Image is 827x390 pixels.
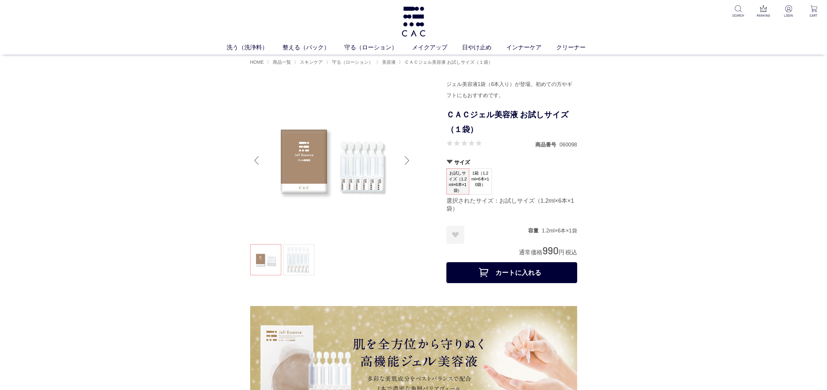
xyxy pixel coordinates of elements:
div: Previous slide [250,147,263,174]
div: ジェル美容液1袋（6本入り）が登場。初めての方やギフトにもおすすめです。 [446,79,577,101]
a: クリーナー [556,43,600,52]
a: CART [806,5,822,18]
a: スキンケア [299,59,323,65]
img: logo [400,7,427,37]
a: 洗う（洗浄料） [227,43,283,52]
span: 円 [559,249,564,256]
a: 整える（パック） [283,43,344,52]
span: スキンケア [300,59,323,65]
a: ＣＡＣジェル美容液 お試しサイズ（１袋） [403,59,493,65]
span: ＣＡＣジェル美容液 お試しサイズ（１袋） [405,59,493,65]
span: 美容液 [382,59,396,65]
button: カートに入れる [446,262,577,283]
a: SEARCH [730,5,746,18]
span: 守る（ローション） [332,59,373,65]
img: ＣＡＣジェル美容液 お試しサイズ（１袋） お試しサイズ（1.2ml×6本×1袋） [250,79,414,242]
span: 商品一覧 [273,59,291,65]
dt: 容量 [528,227,542,234]
span: 通常価格 [519,249,543,256]
li: 〉 [267,59,293,65]
h2: サイズ [446,159,577,166]
a: HOME [250,59,264,65]
a: 守る（ローション） [331,59,373,65]
p: LOGIN [781,13,797,18]
li: 〉 [326,59,375,65]
div: 選択されたサイズ：お試しサイズ（1.2ml×6本×1袋） [446,197,577,213]
span: お試しサイズ（1.2ml×6本×1袋） [447,169,469,195]
li: 〉 [294,59,324,65]
a: メイクアップ [412,43,462,52]
a: 日やけ止め [462,43,506,52]
p: RANKING [755,13,771,18]
dt: 商品番号 [535,141,560,148]
a: お気に入りに登録する [446,226,464,244]
span: 990 [543,244,559,256]
span: 税込 [565,249,577,256]
li: 〉 [399,59,494,65]
div: Next slide [401,147,414,174]
a: 商品一覧 [271,59,291,65]
a: LOGIN [781,5,797,18]
li: 〉 [376,59,397,65]
a: RANKING [755,5,771,18]
a: インナーケア [506,43,556,52]
h1: ＣＡＣジェル美容液 お試しサイズ（１袋） [446,108,577,137]
a: 守る（ローション） [344,43,412,52]
span: 1箱（1.2ml×6本×10袋） [469,169,491,189]
a: 美容液 [381,59,396,65]
p: SEARCH [730,13,746,18]
dd: 1.2ml×6本×1袋 [542,227,577,234]
p: CART [806,13,822,18]
dd: 060098 [560,141,577,148]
